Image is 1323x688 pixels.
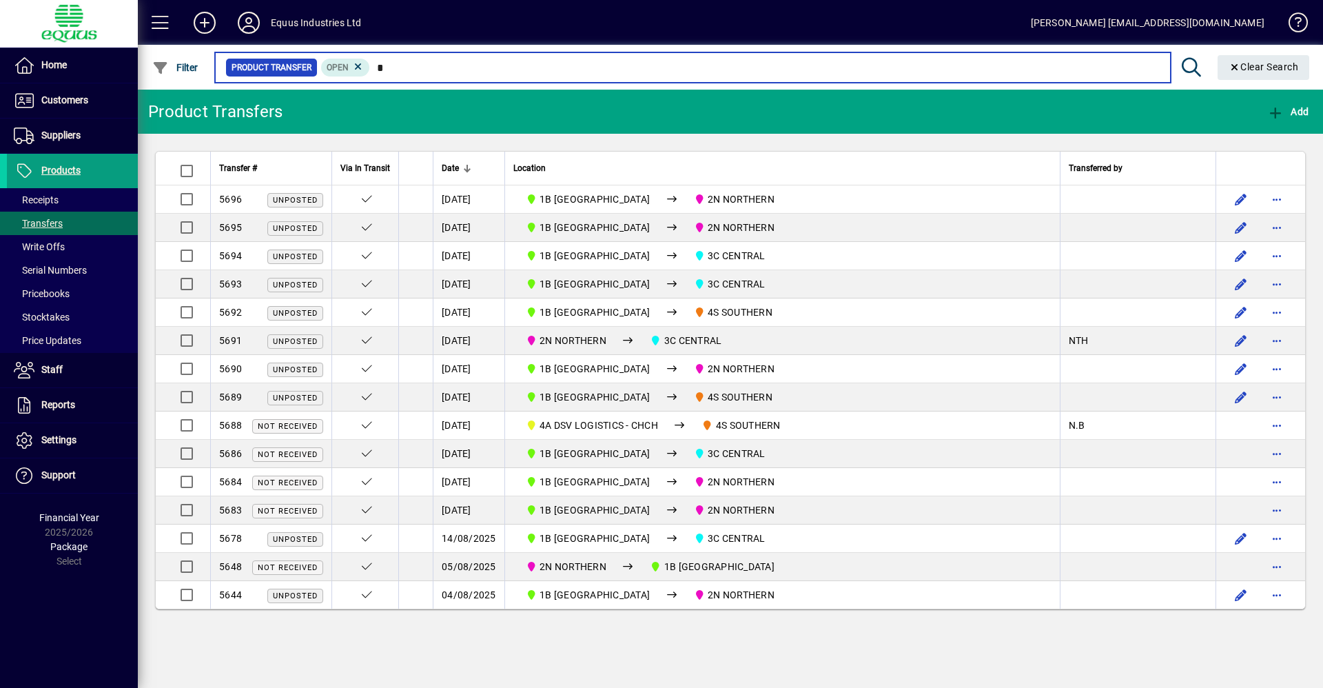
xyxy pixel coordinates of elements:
[7,329,138,352] a: Price Updates
[708,448,766,459] span: 3C CENTRAL
[219,420,242,431] span: 5688
[258,478,318,487] span: Not Received
[1266,301,1288,323] button: More options
[1230,386,1252,408] button: Edit
[273,535,318,544] span: Unposted
[433,383,504,412] td: [DATE]
[1230,584,1252,606] button: Edit
[708,194,775,205] span: 2N NORTHERN
[219,161,257,176] span: Transfer #
[41,130,81,141] span: Suppliers
[1266,584,1288,606] button: More options
[7,388,138,423] a: Reports
[520,558,612,575] span: 2N NORTHERN
[41,364,63,375] span: Staff
[708,392,772,403] span: 4S SOUTHERN
[273,309,318,318] span: Unposted
[442,161,496,176] div: Date
[540,250,650,261] span: 1B [GEOGRAPHIC_DATA]
[273,337,318,346] span: Unposted
[232,61,311,74] span: Product Transfer
[271,12,362,34] div: Equus Industries Ltd
[688,502,780,518] span: 2N NORTHERN
[14,194,59,205] span: Receipts
[1266,216,1288,239] button: More options
[688,219,780,236] span: 2N NORTHERN
[708,250,766,261] span: 3C CENTRAL
[7,48,138,83] a: Home
[219,505,242,516] span: 5683
[50,541,88,552] span: Package
[520,219,656,236] span: 1B BLENHEIM
[540,222,650,233] span: 1B [GEOGRAPHIC_DATA]
[41,94,88,105] span: Customers
[540,448,650,459] span: 1B [GEOGRAPHIC_DATA]
[644,332,727,349] span: 3C CENTRAL
[14,218,63,229] span: Transfers
[1267,106,1309,117] span: Add
[520,191,656,208] span: 1B BLENHEIM
[433,525,504,553] td: 14/08/2025
[7,458,138,493] a: Support
[7,305,138,329] a: Stocktakes
[273,196,318,205] span: Unposted
[520,304,656,321] span: 1B BLENHEIM
[219,448,242,459] span: 5686
[1229,61,1299,72] span: Clear Search
[688,474,780,490] span: 2N NORTHERN
[520,247,656,264] span: 1B BLENHEIM
[258,507,318,516] span: Not Received
[1266,188,1288,210] button: More options
[520,361,656,377] span: 1B BLENHEIM
[1230,527,1252,549] button: Edit
[696,417,786,434] span: 4S SOUTHERN
[219,392,242,403] span: 5689
[7,423,138,458] a: Settings
[708,363,775,374] span: 2N NORTHERN
[433,214,504,242] td: [DATE]
[1266,499,1288,521] button: More options
[540,194,650,205] span: 1B [GEOGRAPHIC_DATA]
[433,496,504,525] td: [DATE]
[688,530,771,547] span: 3C CENTRAL
[148,101,283,123] div: Product Transfers
[708,222,775,233] span: 2N NORTHERN
[219,335,242,346] span: 5691
[7,83,138,118] a: Customers
[14,312,70,323] span: Stocktakes
[219,589,242,600] span: 5644
[14,265,87,276] span: Serial Numbers
[688,587,780,603] span: 2N NORTHERN
[273,394,318,403] span: Unposted
[219,161,323,176] div: Transfer #
[520,587,656,603] span: 1B BLENHEIM
[520,332,612,349] span: 2N NORTHERN
[219,561,242,572] span: 5648
[433,355,504,383] td: [DATE]
[1069,335,1089,346] span: NTH
[1266,330,1288,352] button: More options
[1069,161,1207,176] div: Transferred by
[219,363,242,374] span: 5690
[513,161,546,176] span: Location
[520,417,664,434] span: 4A DSV LOGISTICS - CHCH
[716,420,781,431] span: 4S SOUTHERN
[540,363,650,374] span: 1B [GEOGRAPHIC_DATA]
[688,276,771,292] span: 3C CENTRAL
[149,55,202,80] button: Filter
[273,252,318,261] span: Unposted
[433,553,504,581] td: 05/08/2025
[708,533,766,544] span: 3C CENTRAL
[1266,527,1288,549] button: More options
[540,476,650,487] span: 1B [GEOGRAPHIC_DATA]
[41,434,76,445] span: Settings
[1230,301,1252,323] button: Edit
[520,474,656,490] span: 1B BLENHEIM
[688,361,780,377] span: 2N NORTHERN
[433,185,504,214] td: [DATE]
[708,279,766,290] span: 3C CENTRAL
[1069,420,1085,431] span: N.B
[219,533,242,544] span: 5678
[14,288,70,299] span: Pricebooks
[1266,471,1288,493] button: More options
